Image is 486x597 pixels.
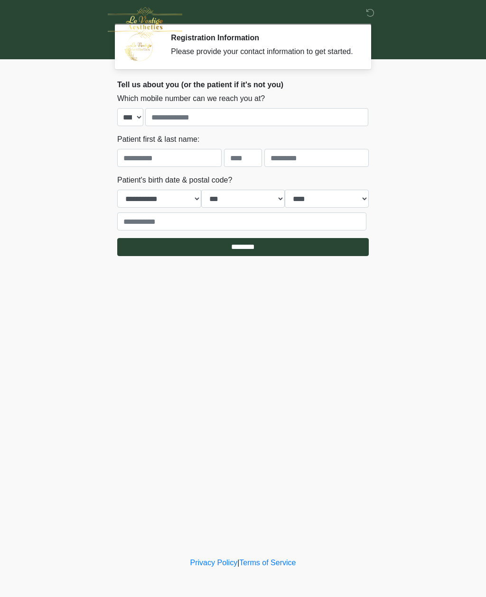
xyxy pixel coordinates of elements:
[237,559,239,567] a: |
[117,175,232,186] label: Patient's birth date & postal code?
[124,33,153,62] img: Agent Avatar
[117,93,265,104] label: Which mobile number can we reach you at?
[190,559,238,567] a: Privacy Policy
[239,559,296,567] a: Terms of Service
[108,7,182,38] img: Le Vestige Aesthetics Logo
[117,80,369,89] h2: Tell us about you (or the patient if it's not you)
[171,46,355,57] div: Please provide your contact information to get started.
[117,134,199,145] label: Patient first & last name:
